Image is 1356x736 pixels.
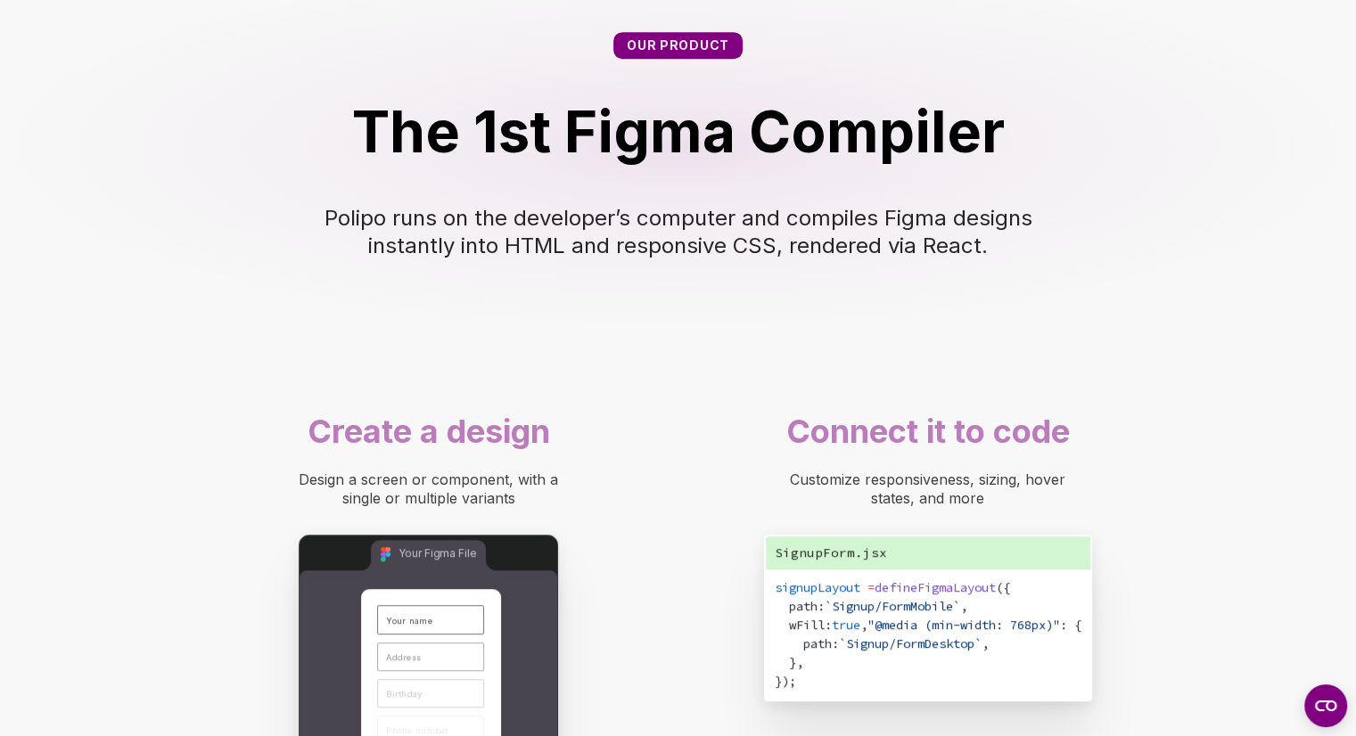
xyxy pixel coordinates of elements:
span: , wFill: [775,598,967,633]
span: The 1st Figma Compiler [352,97,1005,166]
span: : { path: [775,617,1081,651]
span: true [832,617,860,633]
span: Your name [386,616,432,626]
span: ({ path: [775,579,1010,614]
button: Open CMP widget [1304,684,1347,727]
span: SignupForm.jsx [775,544,887,560]
span: `Signup/FormDesktop` [839,635,982,651]
span: defineFigmaLayout [875,579,996,595]
span: `Signup/FormMobile` [825,598,960,614]
span: , }, }); [775,635,989,689]
span: Connect it to code [786,412,1070,451]
span: signupLayout [775,579,860,595]
span: Your Figma File [399,547,475,560]
span: Our product [627,37,729,53]
span: Birthday [386,689,422,699]
span: , [860,617,867,633]
span: = [867,579,875,595]
span: Polipo runs on the developer’s computer and compiles Figma designs instantly into HTML and respon... [325,205,1039,258]
span: Address [386,652,421,662]
span: Create a design [308,412,550,451]
span: "@media (min-width: 768px)" [867,617,1060,633]
span: Phone number [386,725,448,735]
span: Design a screen or component, with a single or multiple variants [299,470,563,507]
span: Customize responsiveness, sizing, hover states, and more [790,470,1070,507]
